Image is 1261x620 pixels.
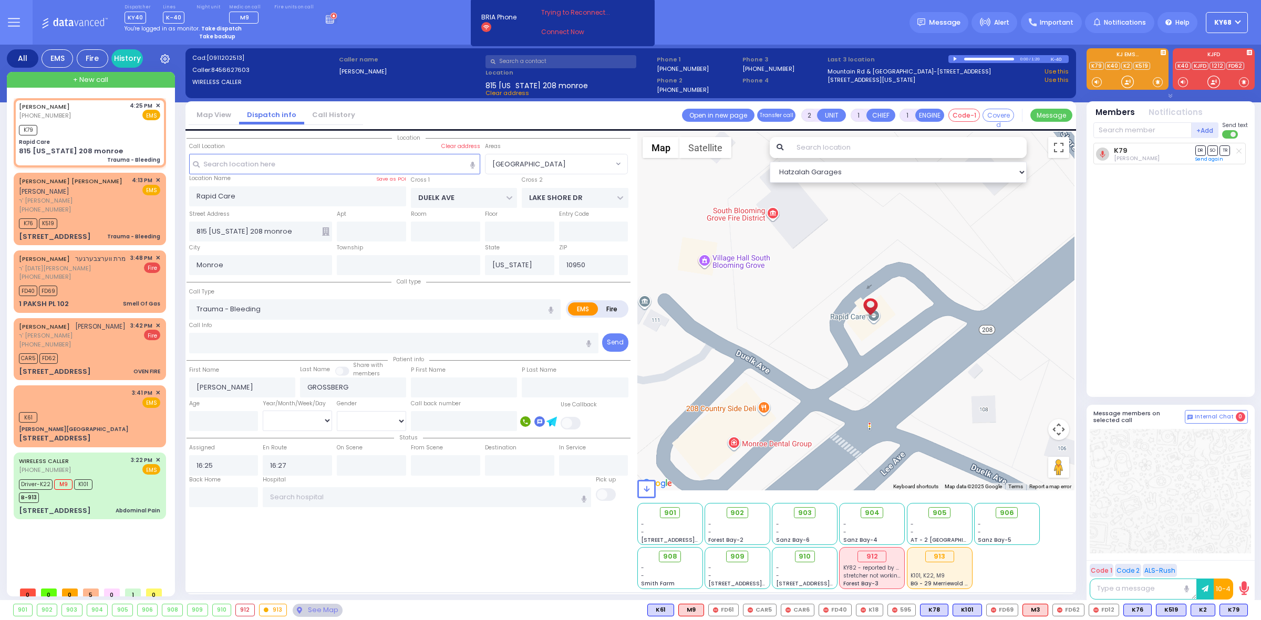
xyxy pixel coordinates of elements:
[776,580,875,587] span: [STREET_ADDRESS][PERSON_NAME]
[1114,146,1128,154] a: K79
[206,54,244,62] span: [0911202513]
[19,299,69,309] div: 1 PAKSH PL 102
[189,321,212,330] label: Call Info
[111,49,143,68] a: History
[1219,145,1230,155] span: TR
[742,65,794,72] label: [PHONE_NUMBER]
[188,604,208,616] div: 909
[485,80,588,89] span: 815 [US_STATE] 208 monroe
[1051,55,1069,63] div: K-40
[293,604,342,617] div: See map
[263,476,286,484] label: Hospital
[1149,107,1203,119] button: Notifications
[641,528,644,536] span: -
[748,607,753,613] img: red-radio-icon.svg
[163,12,184,24] span: K-40
[485,68,653,77] label: Location
[817,109,846,122] button: UNIT
[394,434,423,442] span: Status
[1175,18,1190,27] span: Help
[679,137,731,158] button: Show satellite imagery
[485,210,498,218] label: Floor
[892,607,897,613] img: red-radio-icon.svg
[19,433,91,444] div: [STREET_ADDRESS]
[156,101,160,110] span: ✕
[1093,607,1099,613] img: red-radio-icon.svg
[1222,121,1248,129] span: Send text
[843,564,908,572] span: KY82 - reported by KY83
[481,13,516,22] span: BRIA Phone
[19,479,53,490] span: Driver-K22
[559,444,586,452] label: In Service
[189,244,200,252] label: City
[799,551,811,562] span: 910
[861,286,880,318] div: ZALMEN GROSSBERG
[104,589,120,596] span: 0
[1048,137,1069,158] button: Toggle fullscreen view
[776,572,779,580] span: -
[643,137,679,158] button: Show street map
[19,187,69,196] span: [PERSON_NAME]
[843,520,846,528] span: -
[663,551,677,562] span: 908
[189,110,239,120] a: Map View
[561,401,597,409] label: Use Callback
[730,551,745,562] span: 909
[790,137,1027,158] input: Search location
[843,580,878,587] span: Forest Bay-3
[19,255,70,263] a: [PERSON_NAME]
[911,528,914,536] span: -
[1048,457,1069,478] button: Drag Pegman onto the map to open Street View
[1104,18,1146,27] span: Notifications
[240,13,249,22] span: M9
[19,366,91,377] div: [STREET_ADDRESS]
[87,604,108,616] div: 904
[144,262,160,273] span: Fire
[156,254,160,262] span: ✕
[541,27,624,37] a: Connect Now
[1089,62,1104,70] a: K79
[678,604,704,616] div: M9
[19,272,71,281] span: [PHONE_NUMBER]
[189,142,225,151] label: Call Location
[920,604,948,616] div: BLS
[828,76,915,85] a: [STREET_ADDRESS][US_STATE]
[1123,604,1152,616] div: BLS
[1093,122,1192,138] input: Search member
[239,110,304,120] a: Dispatch info
[411,176,430,184] label: Cross 1
[522,366,556,374] label: P Last Name
[911,580,969,587] span: BG - 29 Merriewold S.
[19,286,37,296] span: FD40
[776,520,779,528] span: -
[353,361,383,369] small: Share with
[1206,12,1248,33] button: ky68
[146,589,162,596] span: 0
[73,75,108,85] span: + New call
[14,604,32,616] div: 901
[189,288,214,296] label: Call Type
[866,109,895,122] button: CHIEF
[189,444,215,452] label: Assigned
[664,508,676,518] span: 901
[132,176,152,184] span: 4:13 PM
[156,176,160,185] span: ✕
[19,331,126,340] span: ר' [PERSON_NAME]
[1185,410,1248,424] button: Internal Chat 0
[142,185,160,195] span: EMS
[62,589,78,596] span: 0
[263,400,332,408] div: Year/Month/Week/Day
[392,134,426,142] span: Location
[211,66,250,74] span: 8456627603
[1030,109,1072,122] button: Message
[757,109,795,122] button: Transfer call
[485,142,501,151] label: Areas
[1219,604,1248,616] div: BLS
[657,86,709,93] label: [PHONE_NUMBER]
[19,506,91,516] div: [STREET_ADDRESS]
[641,520,644,528] span: -
[522,176,543,184] label: Cross 2
[1214,18,1232,27] span: ky68
[19,177,122,185] a: [PERSON_NAME] [PERSON_NAME]
[138,604,158,616] div: 906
